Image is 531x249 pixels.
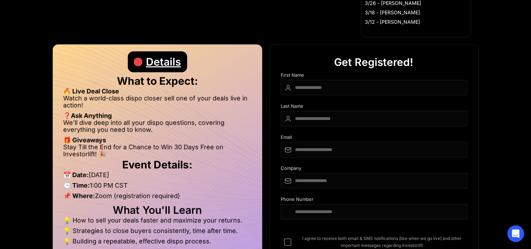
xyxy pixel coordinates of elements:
[63,182,90,189] strong: 🕒 Time:
[63,172,252,182] li: [DATE]
[63,144,252,158] li: Stay Till the End for a Chance to Win 30 Days Free on Investorlift! 🎉
[63,171,89,179] strong: 📅 Date:
[63,119,252,137] li: We’ll dive deep into all your dispo questions, covering everything you need to know.
[507,225,524,242] div: Open Intercom Messenger
[63,192,95,199] strong: 📌 Where:
[281,166,467,173] div: Company
[63,217,252,227] li: 💡 How to sell your deals faster and maximize your returns.
[281,73,467,80] div: First Name
[63,206,252,213] h2: What You'll Learn
[334,52,413,73] div: Get Registered!
[63,193,252,203] li: Zoom (registration required)
[63,112,112,119] strong: ❓Ask Anything
[63,88,119,95] strong: 🔥 Live Deal Close
[63,95,252,112] li: Watch a world-class dispo closer sell one of your deals live in action!
[146,51,181,72] div: Details
[297,235,467,249] span: I agree to receive both email & SMS notifications (like when we go live) and other important mess...
[122,158,192,171] strong: Event Details:
[281,197,467,204] div: Phone Number
[63,182,252,193] li: 1:00 PM CST
[281,104,467,111] div: Last Name
[63,227,252,238] li: 💡 Strategies to close buyers consistently, time after time.
[117,75,198,87] strong: What to Expect:
[63,136,106,144] strong: 🎁 Giveaways
[281,135,467,142] div: Email
[63,238,252,245] li: 💡 Building a repeatable, effective dispo process.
